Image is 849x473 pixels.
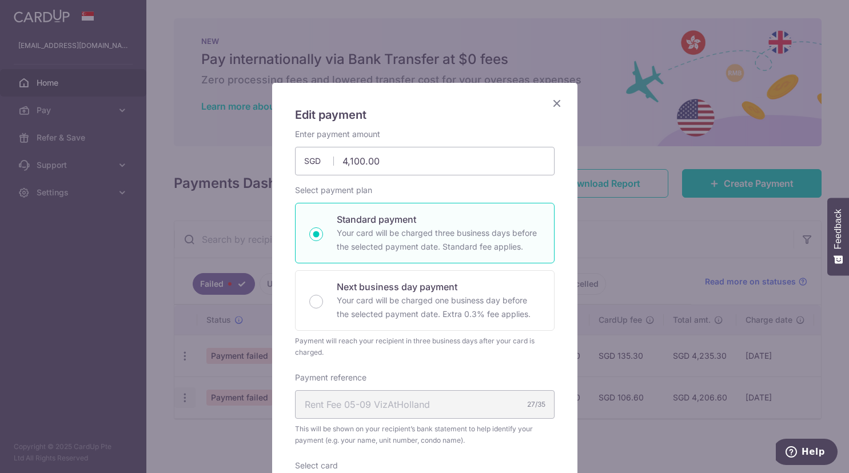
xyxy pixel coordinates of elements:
[295,185,372,196] label: Select payment plan
[295,423,555,446] span: This will be shown on your recipient’s bank statement to help identify your payment (e.g. your na...
[295,460,338,471] label: Select card
[337,226,540,254] p: Your card will be charged three business days before the selected payment date. Standard fee appl...
[337,294,540,321] p: Your card will be charged one business day before the selected payment date. Extra 0.3% fee applies.
[527,399,545,410] div: 27/35
[827,198,849,275] button: Feedback - Show survey
[295,106,555,124] h5: Edit payment
[295,147,555,175] input: 0.00
[295,335,555,358] div: Payment will reach your recipient in three business days after your card is charged.
[304,155,334,167] span: SGD
[550,97,564,110] button: Close
[776,439,838,467] iframe: Opens a widget where you can find more information
[337,213,540,226] p: Standard payment
[295,129,380,140] label: Enter payment amount
[295,372,366,383] label: Payment reference
[337,280,540,294] p: Next business day payment
[833,209,843,249] span: Feedback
